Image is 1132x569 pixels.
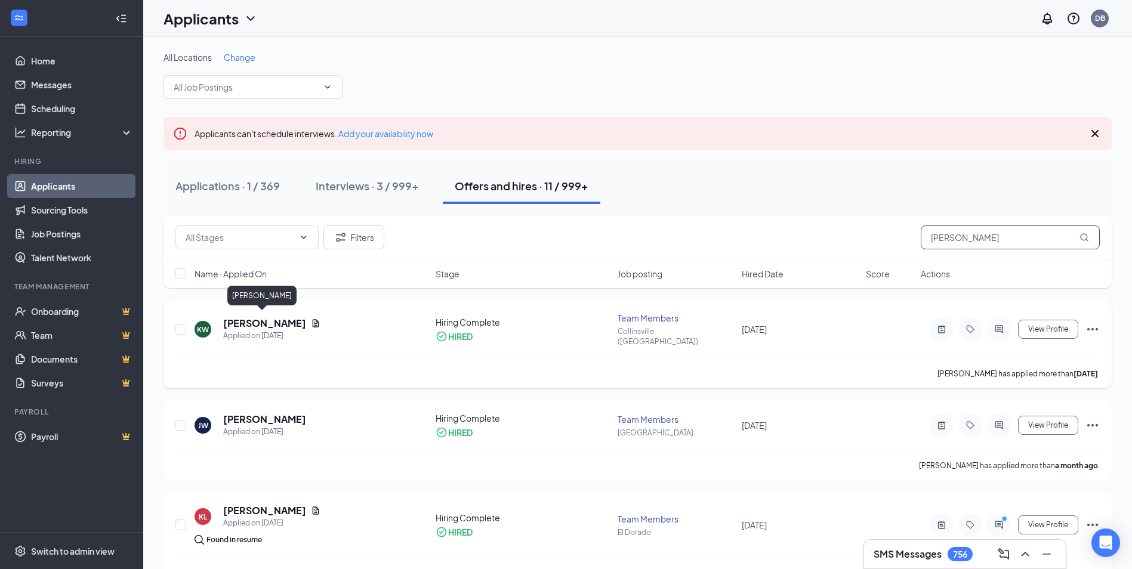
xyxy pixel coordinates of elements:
[311,506,320,515] svg: Document
[1085,418,1100,432] svg: Ellipses
[1079,233,1089,242] svg: MagnifyingGlass
[448,426,473,438] div: HIRED
[618,326,735,347] div: Collinsville ([GEOGRAPHIC_DATA])
[14,156,131,166] div: Hiring
[934,420,949,430] svg: ActiveNote
[31,126,134,138] div: Reporting
[338,128,433,139] a: Add your availability now
[1085,322,1100,336] svg: Ellipses
[31,97,133,120] a: Scheduling
[323,225,384,249] button: Filter Filters
[1028,421,1068,429] span: View Profile
[742,324,767,335] span: [DATE]
[1018,320,1078,339] button: View Profile
[448,330,473,342] div: HIRED
[1018,547,1032,561] svg: ChevronUp
[436,512,611,524] div: Hiring Complete
[115,13,127,24] svg: Collapse
[164,52,212,63] span: All Locations
[195,268,267,280] span: Name · Applied On
[1066,11,1081,26] svg: QuestionInfo
[992,520,1006,530] svg: ActiveChat
[618,312,735,324] div: Team Members
[436,330,448,342] svg: CheckmarkCircle
[198,420,208,431] div: JW
[223,517,320,529] div: Applied on [DATE]
[31,246,133,270] a: Talent Network
[448,526,473,538] div: HIRED
[199,512,207,522] div: KL
[742,268,784,280] span: Hired Date
[31,371,133,395] a: SurveysCrown
[164,8,239,29] h1: Applicants
[963,324,977,334] svg: Tag
[299,233,309,242] svg: ChevronDown
[436,412,611,424] div: Hiring Complete
[31,425,133,449] a: PayrollCrown
[934,520,949,530] svg: ActiveNote
[1091,528,1120,557] div: Open Intercom Messenger
[994,545,1013,564] button: ComposeMessage
[436,526,448,538] svg: CheckmarkCircle
[618,413,735,425] div: Team Members
[1040,547,1054,561] svg: Minimize
[14,545,26,557] svg: Settings
[31,73,133,97] a: Messages
[963,520,977,530] svg: Tag
[31,222,133,246] a: Job Postings
[992,324,1006,334] svg: ActiveChat
[866,268,890,280] span: Score
[195,128,433,139] span: Applicants can't schedule interviews.
[1055,461,1098,470] b: a month ago
[223,330,320,342] div: Applied on [DATE]
[934,324,949,334] svg: ActiveNote
[618,513,735,525] div: Team Members
[618,428,735,438] div: [GEOGRAPHIC_DATA]
[436,316,611,328] div: Hiring Complete
[334,230,348,245] svg: Filter
[997,547,1011,561] svg: ComposeMessage
[937,369,1100,379] p: [PERSON_NAME] has applied more than .
[1028,325,1068,333] span: View Profile
[1037,545,1056,564] button: Minimize
[223,504,306,517] h5: [PERSON_NAME]
[223,317,306,330] h5: [PERSON_NAME]
[173,126,187,141] svg: Error
[31,198,133,222] a: Sourcing Tools
[963,420,977,430] svg: Tag
[13,12,25,24] svg: WorkstreamLogo
[223,413,306,426] h5: [PERSON_NAME]
[1016,545,1035,564] button: ChevronUp
[742,420,767,431] span: [DATE]
[999,515,1013,525] svg: PrimaryDot
[1095,13,1105,23] div: DB
[1088,126,1102,141] svg: Cross
[921,225,1100,249] input: Search in offers and hires
[1040,11,1054,26] svg: Notifications
[206,534,262,546] div: Found in resume
[224,52,255,63] span: Change
[436,426,448,438] svg: CheckmarkCircle
[1085,518,1100,532] svg: Ellipses
[323,82,332,92] svg: ChevronDown
[1018,416,1078,435] button: View Profile
[618,527,735,537] div: El Dorado
[1074,369,1098,378] b: [DATE]
[953,549,967,559] div: 756
[992,420,1006,430] svg: ActiveChat
[455,178,588,193] div: Offers and hires · 11 / 999+
[195,535,204,545] img: search.bf7aa3482b7795d4f01b.svg
[31,323,133,347] a: TeamCrown
[223,426,306,438] div: Applied on [DATE]
[31,299,133,323] a: OnboardingCrown
[31,545,115,557] div: Switch to admin view
[175,178,280,193] div: Applications · 1 / 369
[31,347,133,371] a: DocumentsCrown
[14,282,131,292] div: Team Management
[227,286,297,305] div: [PERSON_NAME]
[874,548,942,561] h3: SMS Messages
[1018,515,1078,534] button: View Profile
[174,81,318,94] input: All Job Postings
[316,178,419,193] div: Interviews · 3 / 999+
[919,460,1100,471] p: [PERSON_NAME] has applied more than .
